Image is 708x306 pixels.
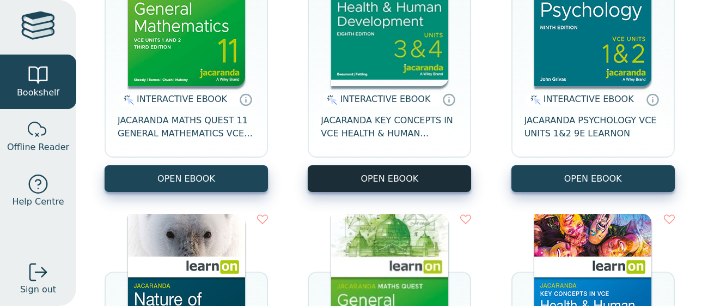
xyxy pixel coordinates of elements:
[511,165,675,192] button: OPEN EBOOK
[308,165,471,192] button: OPEN EBOOK
[7,141,69,154] span: Offline Reader
[20,283,56,296] span: Sign out
[105,165,268,192] button: OPEN EBOOK
[442,93,455,106] a: Interactive eBooks are accessed online via the publisher’s portal. They contain interactive resou...
[239,93,252,106] a: Interactive eBooks are accessed online via the publisher’s portal. They contain interactive resou...
[524,114,662,140] span: JACARANDA PSYCHOLOGY VCE UNITS 1&2 9E LEARNON
[340,94,430,104] span: INTERACTIVE EBOOK
[324,93,337,106] img: interactive.svg
[137,94,227,104] span: INTERACTIVE EBOOK
[321,114,458,140] span: JACARANDA KEY CONCEPTS IN VCE HEALTH & HUMAN DEVELOPMENT UNITS 3&4 LEARNON EBOOK 8E
[118,114,255,140] span: JACARANDA MATHS QUEST 11 GENERAL MATHEMATICS VCE UNITS 1&2 3E LEARNON
[527,93,541,106] img: interactive.svg
[120,93,134,106] img: interactive.svg
[544,94,634,104] span: INTERACTIVE EBOOK
[17,86,59,99] span: Bookshelf
[646,93,659,106] a: Interactive eBooks are accessed online via the publisher’s portal. They contain interactive resou...
[12,195,64,208] span: Help Centre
